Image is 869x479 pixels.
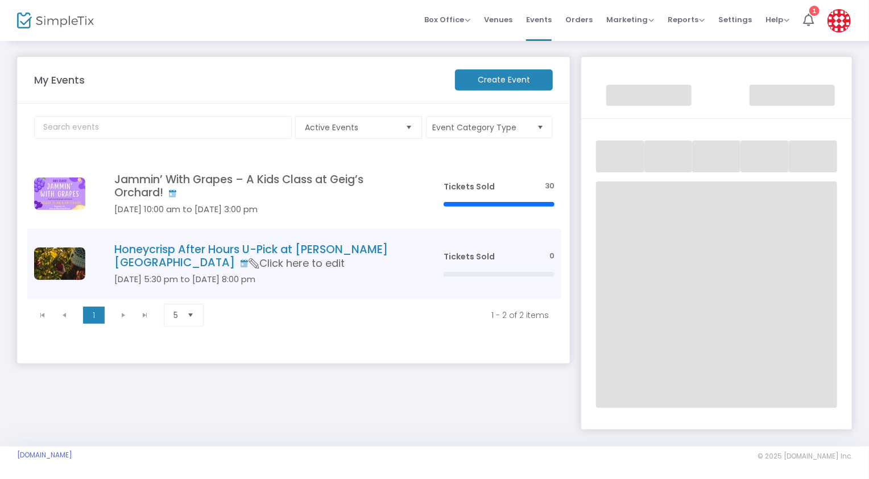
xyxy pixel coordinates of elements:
input: Search events [34,116,292,139]
button: Select [183,304,198,326]
span: 0 [549,251,554,262]
img: unsplash-image-WwvgTsUR9Fc.jpg [34,247,85,280]
span: © 2025 [DOMAIN_NAME] Inc. [758,452,852,461]
span: Reports [668,14,705,25]
span: Page 1 [83,307,105,324]
span: Settings [718,5,752,34]
button: Select [401,117,417,138]
span: Box Office [424,14,470,25]
img: Berry-3.jpg [34,177,85,210]
span: 5 [173,309,178,321]
span: Help [765,14,789,25]
span: Events [526,5,552,34]
h5: [DATE] 5:30 pm to [DATE] 8:00 pm [114,274,409,284]
m-panel-title: My Events [28,72,449,88]
button: Event Category Type [426,116,553,138]
h5: [DATE] 10:00 am to [DATE] 3:00 pm [114,204,409,214]
m-button: Create Event [455,69,553,90]
span: Click here to edit [249,256,345,271]
h4: Honeycrisp After Hours U-Pick at [PERSON_NAME][GEOGRAPHIC_DATA] [114,243,409,270]
span: Orders [565,5,593,34]
h4: Jammin’ With Grapes – A Kids Class at Geig’s Orchard! [114,173,409,200]
span: Tickets Sold [444,181,495,192]
div: Data table [27,159,561,299]
span: 30 [545,181,554,192]
div: 1 [809,6,820,16]
kendo-pager-info: 1 - 2 of 2 items [224,309,549,321]
a: [DOMAIN_NAME] [17,451,72,460]
span: Active Events [305,122,396,133]
span: Tickets Sold [444,251,495,262]
span: Venues [484,5,512,34]
span: Marketing [606,14,654,25]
